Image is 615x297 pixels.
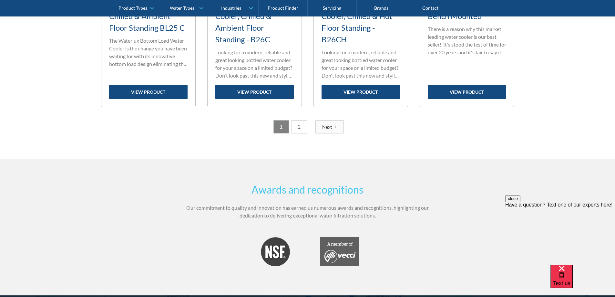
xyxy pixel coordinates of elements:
[182,204,434,219] p: Our commitment to quality and innovation has earned us numerous awards and recognitions, highligh...
[215,85,294,99] a: view product
[505,195,615,273] iframe: podium webchat widget prompt
[322,85,400,99] a: view product
[320,237,359,266] img: Vecci
[118,5,147,11] div: Product Types
[109,85,188,99] a: view product
[550,265,615,297] iframe: podium webchat widget bubble
[221,5,241,11] div: Industries
[292,120,307,133] a: 2
[322,123,332,130] div: Next
[273,120,289,133] a: 1
[215,48,294,80] p: Looking for a modern, reliable and great looking bottled water cooler for your space on a limited...
[170,5,194,11] div: Water Types
[315,120,344,133] a: Next Page
[428,85,506,99] a: view product
[428,25,506,56] p: There is a reason why this market leading water cooler is our best seller! It's stood the test of...
[261,237,290,266] img: NSF
[109,37,188,68] p: The Waterlux Bottom Load Water Cooler is the change you have been waiting for with its innovative...
[101,120,514,133] div: List
[322,48,400,80] p: Looking for a modern, reliable and great looking bottled water cooler for your space on a limited...
[182,182,434,197] h2: Awards and recognitions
